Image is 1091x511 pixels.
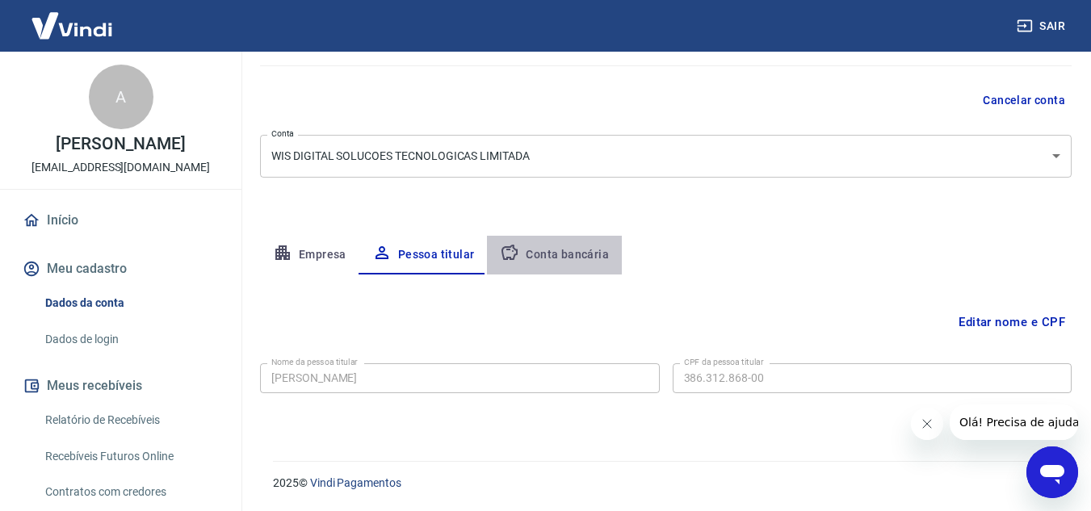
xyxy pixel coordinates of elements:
button: Conta bancária [487,236,622,274]
a: Vindi Pagamentos [310,476,401,489]
p: 2025 © [273,475,1052,492]
p: [EMAIL_ADDRESS][DOMAIN_NAME] [31,159,210,176]
a: Dados de login [39,323,222,356]
button: Sair [1013,11,1072,41]
label: CPF da pessoa titular [684,356,764,368]
p: [PERSON_NAME] [56,136,185,153]
button: Editar nome e CPF [952,307,1072,337]
a: Contratos com credores [39,475,222,509]
a: Relatório de Recebíveis [39,404,222,437]
iframe: Botão para abrir a janela de mensagens [1026,446,1078,498]
a: Dados da conta [39,287,222,320]
label: Nome da pessoa titular [271,356,358,368]
a: Recebíveis Futuros Online [39,440,222,473]
button: Meus recebíveis [19,368,222,404]
button: Meu cadastro [19,251,222,287]
span: Olá! Precisa de ajuda? [10,11,136,24]
label: Conta [271,128,294,140]
iframe: Mensagem da empresa [950,404,1078,440]
a: Início [19,203,222,238]
button: Cancelar conta [976,86,1072,115]
div: A [89,65,153,129]
button: Empresa [260,236,359,274]
div: WIS DIGITAL SOLUCOES TECNOLOGICAS LIMITADA [260,135,1072,178]
button: Pessoa titular [359,236,488,274]
img: Vindi [19,1,124,50]
iframe: Fechar mensagem [911,408,943,440]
